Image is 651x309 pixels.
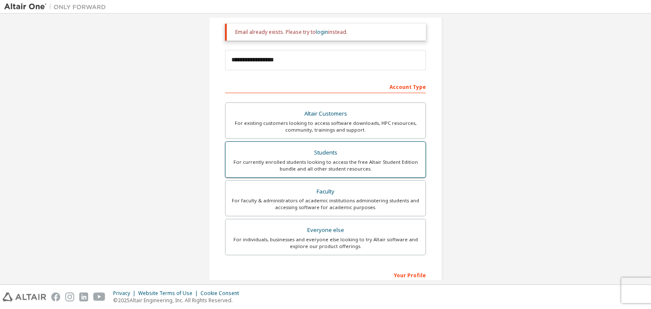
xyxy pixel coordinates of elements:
img: Altair One [4,3,110,11]
div: Your Profile [225,268,426,281]
div: Website Terms of Use [138,290,200,297]
div: Everyone else [231,224,420,236]
div: Faculty [231,186,420,198]
div: Privacy [113,290,138,297]
div: For individuals, businesses and everyone else looking to try Altair software and explore our prod... [231,236,420,250]
div: Email already exists. Please try to instead. [235,29,419,36]
div: For currently enrolled students looking to access the free Altair Student Edition bundle and all ... [231,159,420,172]
p: © 2025 Altair Engineering, Inc. All Rights Reserved. [113,297,244,304]
img: youtube.svg [93,292,106,301]
div: For existing customers looking to access software downloads, HPC resources, community, trainings ... [231,120,420,133]
div: Cookie Consent [200,290,244,297]
img: instagram.svg [65,292,74,301]
div: Account Type [225,80,426,93]
img: linkedin.svg [79,292,88,301]
div: For faculty & administrators of academic institutions administering students and accessing softwa... [231,197,420,211]
img: facebook.svg [51,292,60,301]
img: altair_logo.svg [3,292,46,301]
div: Altair Customers [231,108,420,120]
a: login [316,28,328,36]
div: Students [231,147,420,159]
